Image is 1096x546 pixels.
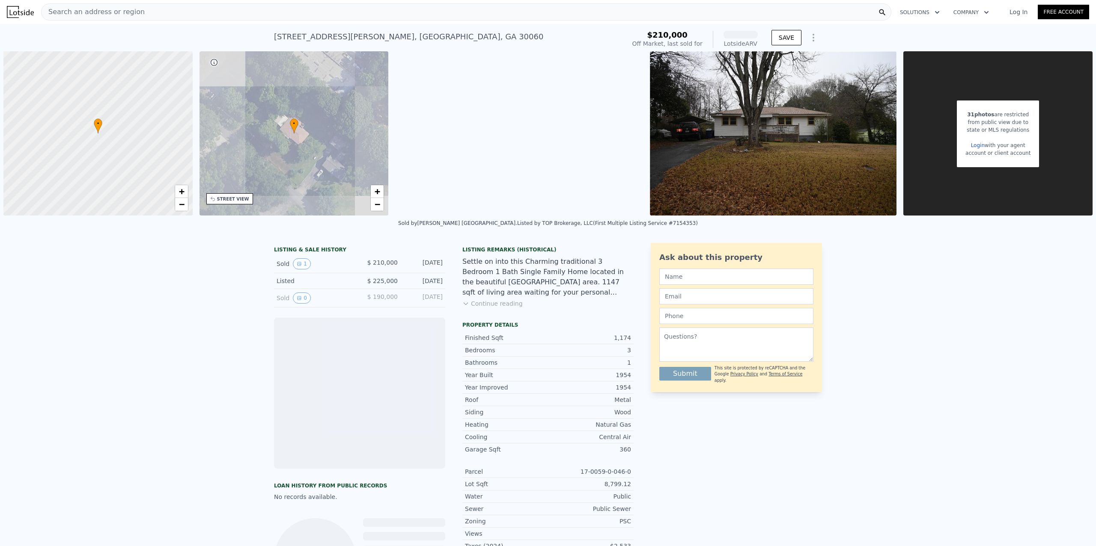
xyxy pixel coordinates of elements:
[650,51,897,215] img: Sale: 13740538 Parcel: 17407117
[715,365,813,384] div: This site is protected by reCAPTCHA and the Google and apply.
[375,199,380,210] span: −
[465,433,548,441] div: Cooling
[465,492,548,501] div: Water
[175,185,188,198] a: Zoom in
[371,198,384,211] a: Zoom out
[465,445,548,454] div: Garage Sqft
[367,293,398,300] span: $ 190,000
[462,322,634,328] div: Property details
[947,5,996,20] button: Company
[965,149,1030,157] div: account or client account
[965,126,1030,134] div: state or MLS regulations
[548,517,631,525] div: PSC
[405,277,443,285] div: [DATE]
[893,5,947,20] button: Solutions
[371,185,384,198] a: Zoom in
[217,196,249,202] div: STREET VIEW
[42,7,145,17] span: Search an address or region
[274,493,445,501] div: No records available.
[367,259,398,266] span: $ 210,000
[175,198,188,211] a: Zoom out
[277,258,353,269] div: Sold
[274,31,543,43] div: [STREET_ADDRESS][PERSON_NAME] , [GEOGRAPHIC_DATA] , GA 30060
[465,408,548,416] div: Siding
[274,246,445,255] div: LISTING & SALE HISTORY
[462,299,523,308] button: Continue reading
[659,367,711,381] button: Submit
[293,258,311,269] button: View historical data
[398,220,517,226] div: Sold by [PERSON_NAME] [GEOGRAPHIC_DATA] .
[465,383,548,392] div: Year Improved
[659,251,813,263] div: Ask about this property
[179,199,184,210] span: −
[465,529,548,538] div: Views
[632,39,703,48] div: Off Market, last sold for
[465,395,548,404] div: Roof
[659,308,813,324] input: Phone
[1038,5,1089,19] a: Free Account
[724,39,758,48] div: Lotside ARV
[94,120,102,127] span: •
[548,433,631,441] div: Central Air
[405,292,443,304] div: [DATE]
[548,334,631,342] div: 1,174
[548,346,631,354] div: 3
[548,408,631,416] div: Wood
[999,8,1038,16] a: Log In
[965,111,1030,118] div: are restricted
[465,480,548,488] div: Lot Sqft
[647,30,688,39] span: $210,000
[971,142,985,148] a: Login
[462,257,634,298] div: Settle on into this Charming traditional 3 Bedroom 1 Bath Single Family Home located in the beaut...
[7,6,34,18] img: Lotside
[548,383,631,392] div: 1954
[179,186,184,197] span: +
[985,142,1025,148] span: with your agent
[462,246,634,253] div: Listing Remarks (Historical)
[730,372,758,376] a: Privacy Policy
[548,420,631,429] div: Natural Gas
[465,346,548,354] div: Bedrooms
[465,420,548,429] div: Heating
[548,395,631,404] div: Metal
[768,372,802,376] a: Terms of Service
[293,292,311,304] button: View historical data
[548,358,631,367] div: 1
[405,258,443,269] div: [DATE]
[465,334,548,342] div: Finished Sqft
[659,269,813,285] input: Name
[277,292,353,304] div: Sold
[290,120,298,127] span: •
[465,517,548,525] div: Zoning
[277,277,353,285] div: Listed
[465,467,548,476] div: Parcel
[290,118,298,133] div: •
[375,186,380,197] span: +
[548,505,631,513] div: Public Sewer
[805,29,822,46] button: Show Options
[465,358,548,367] div: Bathrooms
[771,30,801,45] button: SAVE
[548,445,631,454] div: 360
[967,112,994,118] span: 31 photos
[465,371,548,379] div: Year Built
[367,277,398,284] span: $ 225,000
[548,467,631,476] div: 17-0059-0-046-0
[517,220,698,226] div: Listed by TOP Brokerage, LLC (First Multiple Listing Service #7154353)
[548,371,631,379] div: 1954
[659,288,813,304] input: Email
[274,482,445,489] div: Loan history from public records
[465,505,548,513] div: Sewer
[548,480,631,488] div: 8,799.12
[548,492,631,501] div: Public
[965,118,1030,126] div: from public view due to
[94,118,102,133] div: •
